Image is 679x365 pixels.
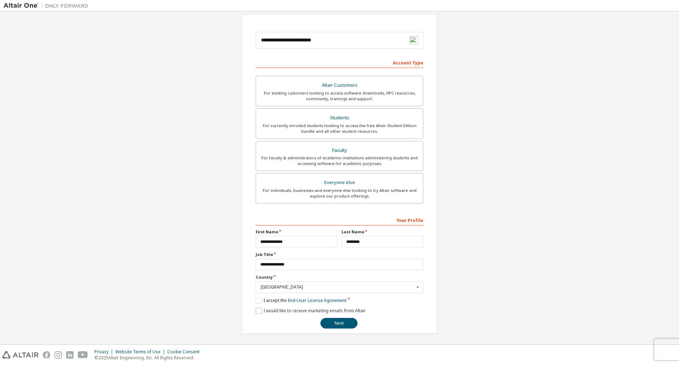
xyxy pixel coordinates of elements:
[54,351,62,359] img: instagram.svg
[66,351,74,359] img: linkedin.svg
[256,297,347,303] label: I accept the
[260,90,419,102] div: For existing customers looking to access software downloads, HPC resources, community, trainings ...
[256,274,423,280] label: Country
[288,297,347,303] a: End-User License Agreement
[260,188,419,199] div: For individuals, businesses and everyone else looking to try Altair software and explore our prod...
[78,351,88,359] img: youtube.svg
[261,285,414,289] div: [GEOGRAPHIC_DATA]
[342,229,423,235] label: Last Name
[94,349,115,355] div: Privacy
[256,229,337,235] label: First Name
[43,351,50,359] img: facebook.svg
[260,80,419,90] div: Altair Customers
[167,349,204,355] div: Cookie Consent
[256,308,366,314] label: I would like to receive marketing emails from Altair
[260,155,419,166] div: For faculty & administrators of academic institutions administering students and accessing softwa...
[4,2,92,9] img: Altair One
[410,36,418,45] img: npw-badge-icon-locked.svg
[260,146,419,155] div: Faculty
[2,351,39,359] img: altair_logo.svg
[260,113,419,123] div: Students
[256,252,423,257] label: Job Title
[320,318,358,329] button: Next
[260,178,419,188] div: Everyone else
[115,349,167,355] div: Website Terms of Use
[94,355,204,361] p: © 2025 Altair Engineering, Inc. All Rights Reserved.
[260,123,419,134] div: For currently enrolled students looking to access the free Altair Student Edition bundle and all ...
[256,57,423,68] div: Account Type
[256,214,423,226] div: Your Profile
